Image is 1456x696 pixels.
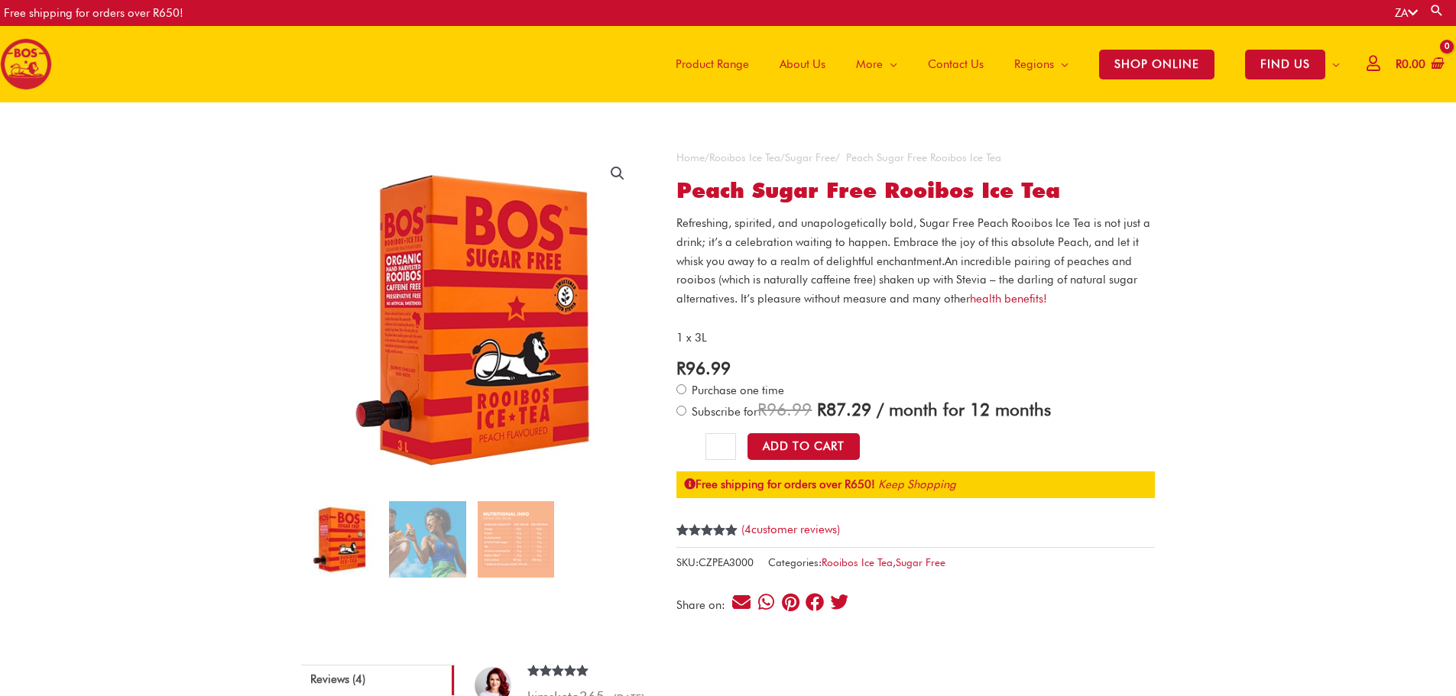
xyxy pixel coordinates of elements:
input: Purchase one time [676,384,686,394]
div: Share on twitter [829,592,850,613]
div: Share on whatsapp [756,592,777,613]
p: 1 x 3L [676,329,1155,348]
span: R [817,399,826,419]
div: Share on email [731,592,752,613]
strong: Free shipping for orders over R650! [684,477,875,491]
nav: Breadcrumb [676,148,1155,167]
span: About Us [780,41,825,87]
span: R [1396,57,1402,71]
span: 4 [744,523,751,536]
span: CZPEA3000 [699,556,754,568]
div: Share on: [676,600,731,611]
a: Regions [999,26,1084,102]
span: Regions [1014,41,1054,87]
a: Product Range [660,26,764,102]
img: SF-peach [389,501,465,578]
img: Peach Sugar Free Rooibos Ice Tea - Image 3 [478,501,554,578]
img: Peach Sugar Free Rooibos Ice Tea [301,501,378,578]
span: 87.29 [817,399,871,419]
a: Rooibos Ice Tea [709,151,780,163]
span: / month for 12 months [877,399,1051,419]
span: Contact Us [928,41,984,87]
a: Keep Shopping [878,477,956,491]
button: Add to Cart [747,433,860,460]
span: Purchase one time [689,384,784,397]
span: Refreshing, spirited, and unapologetically bold, Sugar Free Peach Rooibos Ice Tea is not just a d... [676,216,1150,268]
bdi: 96.99 [676,358,731,378]
a: Reviews (4) [301,665,454,695]
h1: Peach Sugar Free Rooibos Ice Tea [676,178,1155,204]
a: Sugar Free [896,556,945,568]
a: Contact Us [913,26,999,102]
span: R [757,399,767,419]
a: SHOP ONLINE [1084,26,1230,102]
nav: Site Navigation [649,26,1355,102]
span: Categories: , [768,553,945,572]
span: More [856,41,883,87]
a: health benefits! [970,292,1047,306]
a: (4customer reviews) [741,523,840,536]
div: Share on pinterest [780,592,801,613]
a: Search button [1429,3,1445,18]
a: ZA [1395,6,1418,20]
span: Rated out of 5 based on customer ratings [676,524,738,588]
span: R [676,358,686,378]
div: Share on facebook [805,592,825,613]
span: SHOP ONLINE [1099,50,1214,79]
a: More [841,26,913,102]
bdi: 0.00 [1396,57,1425,71]
span: 96.99 [757,399,812,419]
input: Subscribe for / month for 12 months [676,406,686,416]
span: SKU: [676,553,754,572]
span: 4 [676,524,683,553]
p: An incredible pairing of peaches and rooibos (which is naturally caffeine free) shaken up with St... [676,214,1155,309]
a: View full-screen image gallery [604,160,631,187]
img: Peach Sugar Free Rooibos Ice Tea [301,148,643,490]
input: Product quantity [705,433,735,461]
span: FIND US [1245,50,1325,79]
a: Home [676,151,705,163]
a: Rooibos Ice Tea [822,556,893,568]
a: About Us [764,26,841,102]
a: View Shopping Cart, empty [1393,47,1445,82]
span: Product Range [676,41,749,87]
a: Sugar Free [785,151,835,163]
span: Subscribe for [689,405,1051,419]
